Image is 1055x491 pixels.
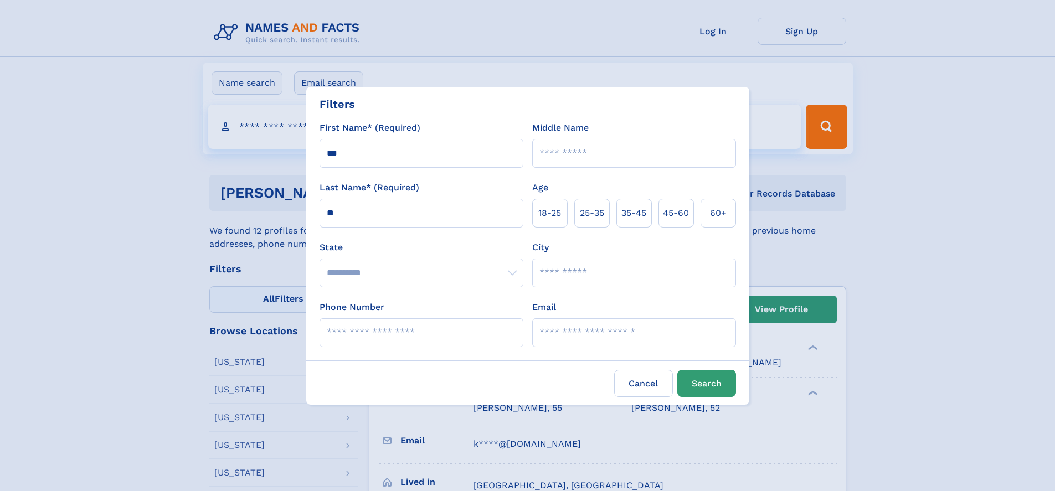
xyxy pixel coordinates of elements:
[532,241,549,254] label: City
[677,370,736,397] button: Search
[538,206,561,220] span: 18‑25
[320,241,523,254] label: State
[320,121,420,135] label: First Name* (Required)
[710,206,727,220] span: 60+
[621,206,646,220] span: 35‑45
[580,206,604,220] span: 25‑35
[614,370,673,397] label: Cancel
[532,181,548,194] label: Age
[320,301,384,314] label: Phone Number
[532,121,589,135] label: Middle Name
[532,301,556,314] label: Email
[320,181,419,194] label: Last Name* (Required)
[663,206,689,220] span: 45‑60
[320,96,355,112] div: Filters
